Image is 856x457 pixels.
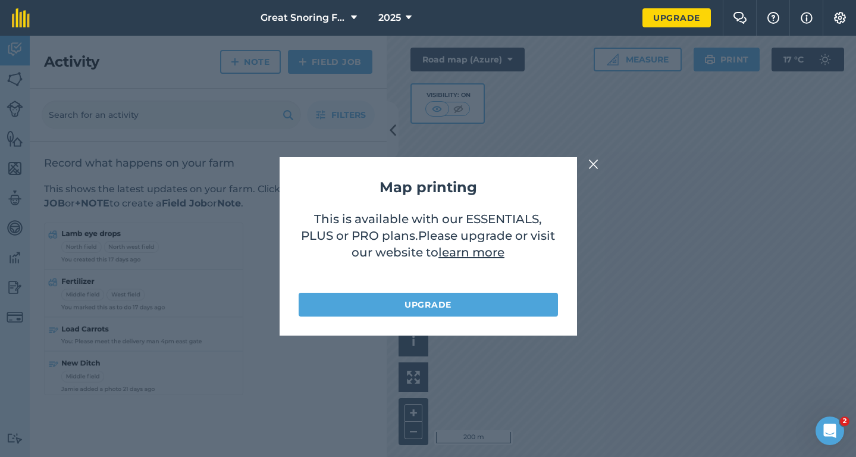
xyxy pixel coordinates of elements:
img: svg+xml;base64,PHN2ZyB4bWxucz0iaHR0cDovL3d3dy53My5vcmcvMjAwMC9zdmciIHdpZHRoPSIxNyIgaGVpZ2h0PSIxNy... [801,11,813,25]
img: fieldmargin Logo [12,8,30,27]
span: Please upgrade or visit our website to [352,228,555,259]
img: A cog icon [833,12,847,24]
span: 2 [840,417,849,426]
img: A question mark icon [766,12,780,24]
span: 2025 [378,11,401,25]
p: This is available with our ESSENTIALS, PLUS or PRO plans . [299,211,558,281]
a: learn more [438,245,504,259]
iframe: Intercom live chat [816,417,844,445]
img: svg+xml;base64,PHN2ZyB4bWxucz0iaHR0cDovL3d3dy53My5vcmcvMjAwMC9zdmciIHdpZHRoPSIyMiIgaGVpZ2h0PSIzMC... [588,157,599,171]
img: Two speech bubbles overlapping with the left bubble in the forefront [733,12,747,24]
a: Upgrade [299,293,558,317]
h2: Map printing [299,176,558,199]
a: Upgrade [642,8,711,27]
span: Great Snoring Farm [261,11,346,25]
